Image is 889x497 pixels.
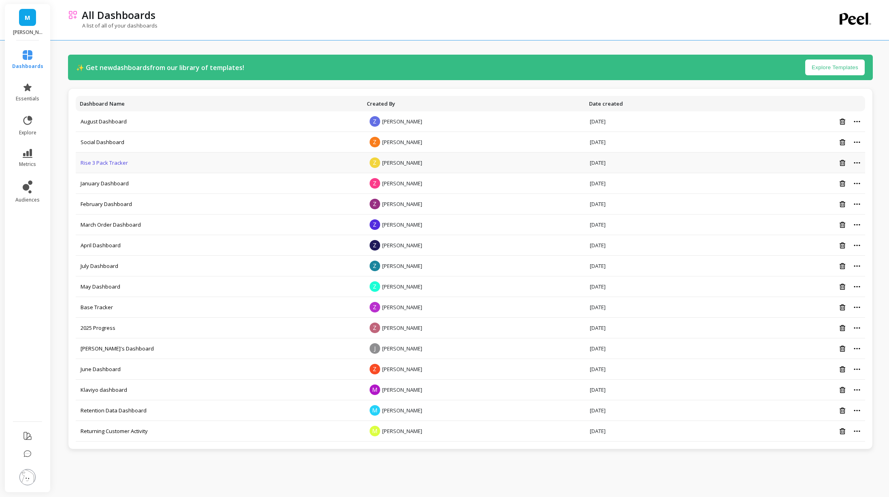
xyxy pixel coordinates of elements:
[81,283,120,290] a: May Dashboard
[585,359,731,380] td: [DATE]
[585,215,731,235] td: [DATE]
[81,386,127,393] a: Klaviyo dashboard
[81,138,124,146] a: Social Dashboard
[81,324,115,331] a: 2025 Progress
[370,343,380,354] span: J
[370,323,380,333] span: Z
[81,242,121,249] a: April Dashboard
[370,384,380,395] span: M
[81,304,113,311] a: Base Tracker
[81,200,132,208] a: February Dashboard
[81,118,127,125] a: August Dashboard
[382,159,422,166] span: [PERSON_NAME]
[585,153,731,173] td: [DATE]
[370,178,380,189] span: Z
[585,173,731,194] td: [DATE]
[382,200,422,208] span: [PERSON_NAME]
[370,261,380,271] span: Z
[585,318,731,338] td: [DATE]
[12,63,43,70] span: dashboards
[81,427,148,435] a: Returning Customer Activity
[81,221,141,228] a: March Order Dashboard
[585,421,731,442] td: [DATE]
[370,116,380,127] span: Z
[382,427,422,435] span: [PERSON_NAME]
[370,364,380,374] span: Z
[19,469,36,485] img: profile picture
[19,130,36,136] span: explore
[382,304,422,311] span: [PERSON_NAME]
[81,345,154,352] a: [PERSON_NAME]'s Dashboard
[25,13,30,22] span: M
[16,96,39,102] span: essentials
[370,137,380,147] span: Z
[81,159,128,166] a: Rise 3 Pack Tracker
[382,407,422,414] span: [PERSON_NAME]
[382,180,422,187] span: [PERSON_NAME]
[585,132,731,153] td: [DATE]
[370,219,380,230] span: Z
[370,426,380,436] span: M
[585,111,731,132] td: [DATE]
[585,96,731,111] th: Toggle SortBy
[76,63,244,72] p: ✨ Get new dashboards from our library of templates!
[82,8,155,22] p: All Dashboards
[585,194,731,215] td: [DATE]
[81,180,129,187] a: January Dashboard
[370,405,380,416] span: M
[81,365,121,373] a: June Dashboard
[805,59,865,75] button: Explore Templates
[68,22,157,29] p: A list of all of your dashboards
[13,29,43,36] p: maude
[585,256,731,276] td: [DATE]
[585,400,731,421] td: [DATE]
[585,380,731,400] td: [DATE]
[585,235,731,256] td: [DATE]
[585,276,731,297] td: [DATE]
[382,365,422,373] span: [PERSON_NAME]
[382,221,422,228] span: [PERSON_NAME]
[585,297,731,318] td: [DATE]
[370,240,380,251] span: Z
[81,407,147,414] a: Retention Data Dashboard
[370,302,380,312] span: Z
[585,338,731,359] td: [DATE]
[382,345,422,352] span: [PERSON_NAME]
[382,283,422,290] span: [PERSON_NAME]
[370,281,380,292] span: Z
[19,161,36,168] span: metrics
[81,262,118,270] a: July Dashboard
[370,157,380,168] span: Z
[382,242,422,249] span: [PERSON_NAME]
[363,96,585,111] th: Toggle SortBy
[382,324,422,331] span: [PERSON_NAME]
[382,262,422,270] span: [PERSON_NAME]
[76,96,363,111] th: Toggle SortBy
[15,197,40,203] span: audiences
[382,138,422,146] span: [PERSON_NAME]
[370,199,380,209] span: Z
[382,386,422,393] span: [PERSON_NAME]
[382,118,422,125] span: [PERSON_NAME]
[68,10,78,20] img: header icon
